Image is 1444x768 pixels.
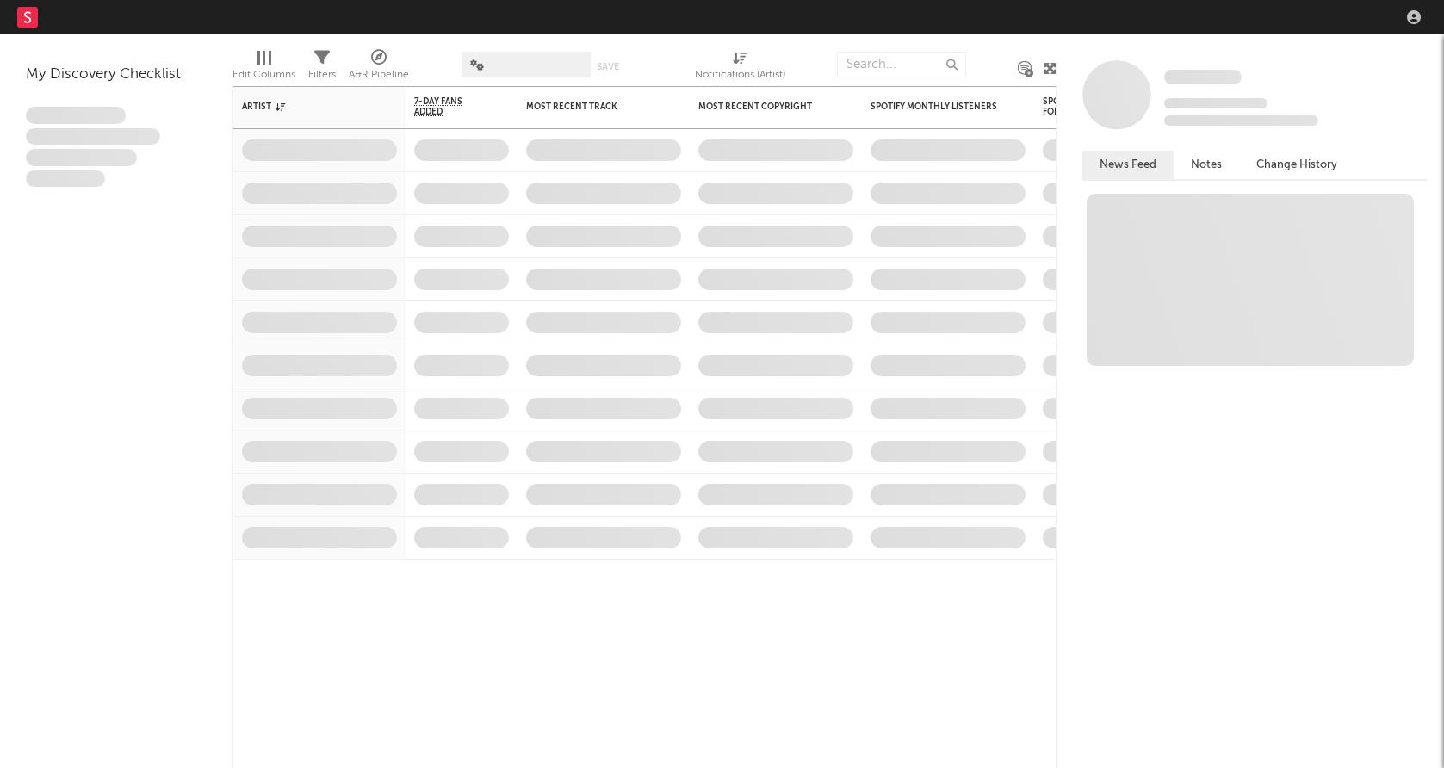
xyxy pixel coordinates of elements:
[1082,151,1174,179] button: News Feed
[695,43,785,93] div: Notifications (Artist)
[349,65,409,85] div: A&R Pipeline
[1164,98,1267,108] span: Tracking Since: [DATE]
[871,102,1000,112] div: Spotify Monthly Listeners
[837,52,966,77] input: Search...
[232,43,295,93] div: Edit Columns
[695,65,785,85] div: Notifications (Artist)
[597,62,619,71] button: Save
[1174,151,1239,179] button: Notes
[698,102,827,112] div: Most Recent Copyright
[526,102,655,112] div: Most Recent Track
[26,107,126,124] span: Lorem ipsum dolor
[308,43,336,93] div: Filters
[1164,70,1242,84] span: Some Artist
[1043,96,1103,117] div: Spotify Followers
[26,149,137,166] span: Praesent ac interdum
[26,128,160,146] span: Integer aliquet in purus et
[1164,69,1242,86] a: Some Artist
[26,170,105,188] span: Aliquam viverra
[414,96,483,117] span: 7-Day Fans Added
[26,65,207,85] div: My Discovery Checklist
[1239,151,1354,179] button: Change History
[232,65,295,85] div: Edit Columns
[242,102,371,112] div: Artist
[349,43,409,93] div: A&R Pipeline
[308,65,336,85] div: Filters
[1164,115,1318,126] span: 0 fans last week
